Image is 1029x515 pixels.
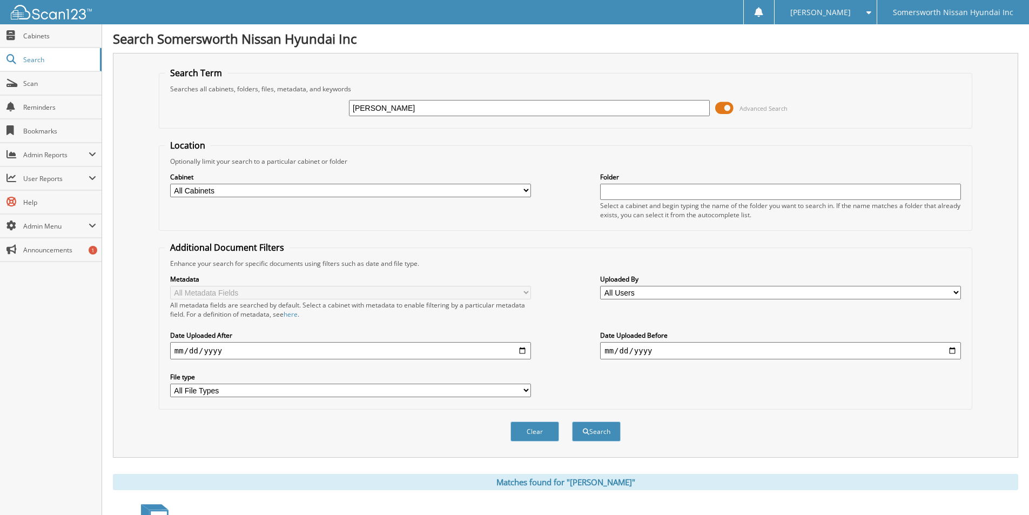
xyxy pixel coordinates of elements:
[600,275,961,284] label: Uploaded By
[165,259,966,268] div: Enhance your search for specific documents using filters such as date and file type.
[23,222,89,231] span: Admin Menu
[170,331,531,340] label: Date Uploaded After
[23,126,96,136] span: Bookmarks
[600,331,961,340] label: Date Uploaded Before
[739,104,788,112] span: Advanced Search
[23,103,96,112] span: Reminders
[165,67,227,79] legend: Search Term
[572,422,621,442] button: Search
[165,139,211,151] legend: Location
[600,201,961,219] div: Select a cabinet and begin typing the name of the folder you want to search in. If the name match...
[600,172,961,182] label: Folder
[600,342,961,359] input: end
[170,172,531,182] label: Cabinet
[165,242,290,253] legend: Additional Document Filters
[11,5,92,19] img: scan123-logo-white.svg
[170,342,531,359] input: start
[113,30,1018,48] h1: Search Somersworth Nissan Hyundai Inc
[170,300,531,319] div: All metadata fields are searched by default. Select a cabinet with metadata to enable filtering b...
[23,198,96,207] span: Help
[23,79,96,88] span: Scan
[23,245,96,255] span: Announcements
[23,150,89,159] span: Admin Reports
[893,9,1013,16] span: Somersworth Nissan Hyundai Inc
[89,246,97,255] div: 1
[23,174,89,183] span: User Reports
[23,31,96,41] span: Cabinets
[170,372,531,382] label: File type
[284,310,298,319] a: here
[170,275,531,284] label: Metadata
[790,9,851,16] span: [PERSON_NAME]
[165,84,966,93] div: Searches all cabinets, folders, files, metadata, and keywords
[510,422,559,442] button: Clear
[23,55,95,64] span: Search
[113,474,1018,490] div: Matches found for "[PERSON_NAME]"
[165,157,966,166] div: Optionally limit your search to a particular cabinet or folder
